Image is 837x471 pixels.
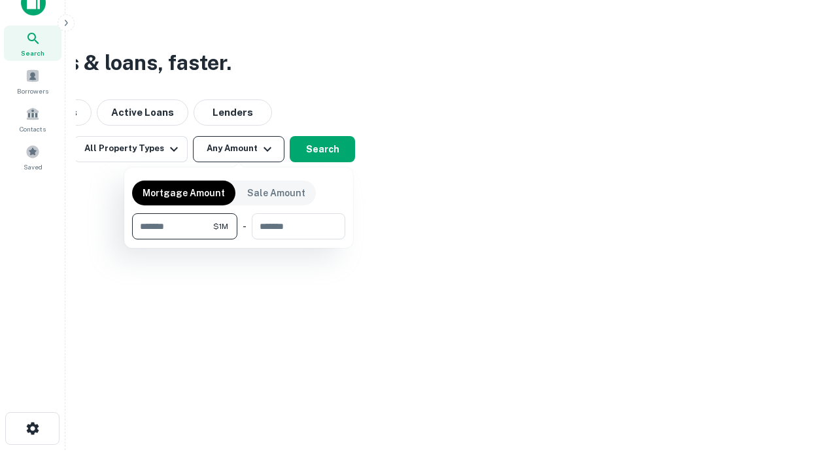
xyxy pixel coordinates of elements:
[772,366,837,429] iframe: Chat Widget
[143,186,225,200] p: Mortgage Amount
[213,220,228,232] span: $1M
[247,186,305,200] p: Sale Amount
[243,213,247,239] div: -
